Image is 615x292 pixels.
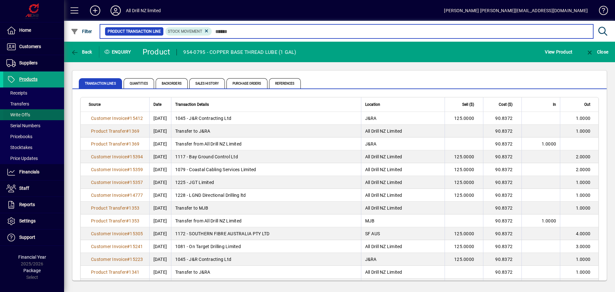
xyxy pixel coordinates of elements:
span: References [269,78,301,88]
span: # [127,116,130,121]
span: 3.0000 [576,244,591,249]
button: Back [69,46,94,58]
td: 1228 - LGND Directional Drilling ltd [171,189,361,202]
td: 90.8372 [483,176,521,189]
td: Transfer from All Drill NZ Limited [171,138,361,150]
a: Customer Invoice#15359 [89,166,145,173]
span: Receipts [6,90,27,96]
span: J&RA [365,257,377,262]
span: Customer Invoice [91,180,127,185]
td: 90.8372 [483,112,521,125]
div: Location [365,101,441,108]
button: View Product [543,46,574,58]
span: SF AUS [365,231,380,236]
a: Customer Invoice#15223 [89,256,145,263]
span: All Drill NZ Limited [365,129,402,134]
span: Price Updates [6,156,38,161]
a: Knowledge Base [594,1,607,22]
span: J&RA [365,116,377,121]
td: 125.0000 [445,163,483,176]
span: 1353 [129,205,139,211]
td: [DATE] [149,150,171,163]
td: 90.8372 [483,266,521,279]
span: Quantities [124,78,154,88]
span: 1.0000 [576,180,591,185]
span: Customer Invoice [91,231,127,236]
td: 90.8372 [483,214,521,227]
span: Customer Invoice [91,154,127,159]
span: 15359 [130,167,143,172]
span: Financial Year [18,254,46,260]
div: [PERSON_NAME] [PERSON_NAME][EMAIL_ADDRESS][DOMAIN_NAME] [444,5,588,16]
span: 1.0000 [576,270,591,275]
td: 90.8372 [483,189,521,202]
td: Transfer from All Drill NZ Limited [171,279,361,291]
span: # [127,154,130,159]
td: Transfer to J&RA [171,125,361,138]
td: Transfer to MJB [171,202,361,214]
div: Cost ($) [487,101,518,108]
app-page-header-button: Back [64,46,99,58]
td: 1081 - On Target Drilling Limited [171,240,361,253]
span: # [127,231,130,236]
span: # [127,257,130,262]
td: [DATE] [149,253,171,266]
span: Source [89,101,101,108]
span: Suppliers [19,60,37,65]
span: Close [586,49,608,54]
span: 1.0000 [576,205,591,211]
span: Filter [71,29,92,34]
span: Product Transaction Line [108,28,161,35]
span: J&RA [365,141,377,146]
a: Product Transfer#1341 [89,269,142,276]
td: 90.8372 [483,227,521,240]
span: 15241 [130,244,143,249]
a: Pricebooks [3,131,64,142]
td: Transfer to J&RA [171,266,361,279]
button: Filter [69,26,94,37]
span: Customer Invoice [91,257,127,262]
span: Settings [19,218,36,223]
span: # [126,218,129,223]
span: Transaction Details [175,101,209,108]
span: MJB [365,218,375,223]
span: All Drill NZ Limited [365,180,402,185]
a: Home [3,22,64,38]
div: Source [89,101,145,108]
a: Customer Invoice#15357 [89,179,145,186]
a: Customer Invoice#15412 [89,115,145,122]
span: Cost ($) [499,101,512,108]
a: Product Transfer#1369 [89,128,142,135]
td: 90.8372 [483,240,521,253]
span: # [127,244,130,249]
span: Stocktakes [6,145,32,150]
a: Serial Numbers [3,120,64,131]
span: Transfers [6,101,29,106]
span: Home [19,28,31,33]
span: 1.0000 [542,141,556,146]
span: 1.0000 [576,129,591,134]
div: Sell ($) [449,101,480,108]
mat-chip: Product Transaction Type: Stock movement [165,27,212,36]
td: [DATE] [149,227,171,240]
div: Enquiry [99,47,138,57]
a: Settings [3,213,64,229]
span: All Drill NZ Limited [365,244,402,249]
app-page-header-button: Close enquiry [579,46,615,58]
span: 1341 [129,270,139,275]
a: Stocktakes [3,142,64,153]
span: 1353 [129,218,139,223]
td: 125.0000 [445,227,483,240]
td: [DATE] [149,189,171,202]
span: Date [153,101,161,108]
td: 125.0000 [445,150,483,163]
span: Serial Numbers [6,123,40,128]
span: 1.0000 [576,193,591,198]
td: 125.0000 [445,253,483,266]
span: Transaction Lines [79,78,122,88]
a: Staff [3,180,64,196]
span: Customer Invoice [91,116,127,121]
span: # [127,167,130,172]
span: Customer Invoice [91,167,127,172]
span: 2.0000 [576,154,591,159]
